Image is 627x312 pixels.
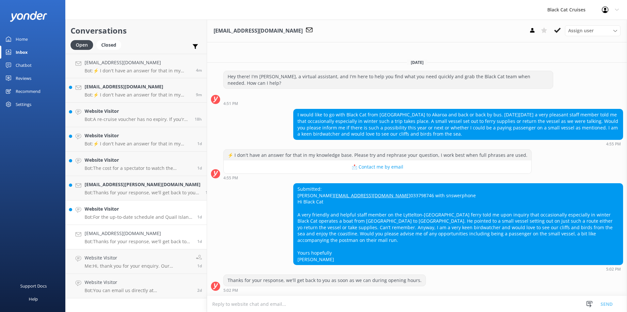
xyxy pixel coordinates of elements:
[85,141,192,147] p: Bot: ⚡ I don't have an answer for that in my knowledge base. Please try and rephrase your questio...
[223,176,238,180] strong: 4:55 PM
[85,279,192,286] h4: Website Visitor
[223,288,426,292] div: Aug 24 2025 05:02pm (UTC +12:00) Pacific/Auckland
[85,190,201,196] p: Bot: Thanks for your response, we'll get back to you as soon as we can during opening hours.
[85,230,192,237] h4: [EMAIL_ADDRESS][DOMAIN_NAME]
[85,108,190,115] h4: Website Visitor
[85,156,192,164] h4: Website Visitor
[223,102,238,106] strong: 4:51 PM
[85,205,192,213] h4: Website Visitor
[96,40,121,50] div: Closed
[85,263,191,269] p: Me: Hi, thank you for your enquiry. Our Swimming with Dolphins departs from the [GEOGRAPHIC_DATA].
[16,72,31,85] div: Reviews
[85,254,191,261] h4: Website Visitor
[223,175,532,180] div: Aug 24 2025 04:55pm (UTC +12:00) Pacific/Auckland
[66,127,207,152] a: Website VisitorBot:⚡ I don't have an answer for that in my knowledge base. Please try and rephras...
[195,116,202,122] span: Aug 25 2025 08:01pm (UTC +12:00) Pacific/Auckland
[66,152,207,176] a: Website VisitorBot:The cost for a spectator to watch the Swimming with Dolphins trip starts from ...
[205,190,210,195] span: Aug 25 2025 11:54am (UTC +12:00) Pacific/Auckland
[407,60,427,65] span: [DATE]
[10,11,47,22] img: yonder-white-logo.png
[293,267,623,271] div: Aug 24 2025 05:02pm (UTC +12:00) Pacific/Auckland
[606,142,621,146] strong: 4:55 PM
[16,98,31,111] div: Settings
[71,24,202,37] h2: Conversations
[334,192,410,199] a: [EMAIL_ADDRESS][DOMAIN_NAME]
[66,249,207,274] a: Website VisitorMe:Hi, thank you for your enquiry. Our Swimming with Dolphins departs from the [GE...
[197,239,202,244] span: Aug 24 2025 05:02pm (UTC +12:00) Pacific/Auckland
[66,274,207,298] a: Website VisitorBot:You can email us directly at [EMAIL_ADDRESS][DOMAIN_NAME].2d
[71,41,96,48] a: Open
[96,41,124,48] a: Closed
[71,40,93,50] div: Open
[565,25,620,36] div: Assign User
[29,292,38,305] div: Help
[197,263,202,269] span: Aug 24 2025 03:48pm (UTC +12:00) Pacific/Auckland
[85,68,191,74] p: Bot: ⚡ I don't have an answer for that in my knowledge base. Please try and rephrase your questio...
[66,78,207,103] a: [EMAIL_ADDRESS][DOMAIN_NAME]Bot:⚡ I don't have an answer for that in my knowledge base. Please tr...
[224,160,531,173] button: 📩 Contact me by email
[85,181,201,188] h4: [EMAIL_ADDRESS][PERSON_NAME][DOMAIN_NAME]
[85,83,191,90] h4: [EMAIL_ADDRESS][DOMAIN_NAME]
[224,275,426,286] div: Thanks for your response, we'll get back to you as soon as we can during opening hours.
[294,109,623,139] div: I would like to go with Black Cat from [GEOGRAPHIC_DATA] to Akaroa and back or back by bus. [DATE...
[196,67,202,73] span: Aug 26 2025 02:30pm (UTC +12:00) Pacific/Auckland
[16,59,32,72] div: Chatbot
[85,92,191,98] p: Bot: ⚡ I don't have an answer for that in my knowledge base. Please try and rephrase your questio...
[214,27,303,35] h3: [EMAIL_ADDRESS][DOMAIN_NAME]
[197,288,202,293] span: Aug 24 2025 12:04pm (UTC +12:00) Pacific/Auckland
[224,150,531,161] div: ⚡ I don't have an answer for that in my knowledge base. Please try and rephrase your question, I ...
[16,46,28,59] div: Inbox
[293,141,623,146] div: Aug 24 2025 04:55pm (UTC +12:00) Pacific/Auckland
[197,165,202,171] span: Aug 25 2025 12:10pm (UTC +12:00) Pacific/Auckland
[16,85,40,98] div: Recommend
[224,71,553,88] div: Hey there! I'm [PERSON_NAME], a virtual assistant, and I'm here to help you find what you need qu...
[85,165,192,171] p: Bot: The cost for a spectator to watch the Swimming with Dolphins trip starts from $119. For the ...
[66,176,207,201] a: [EMAIL_ADDRESS][PERSON_NAME][DOMAIN_NAME]Bot:Thanks for your response, we'll get back to you as s...
[606,267,621,271] strong: 5:02 PM
[196,92,202,97] span: Aug 26 2025 02:24pm (UTC +12:00) Pacific/Auckland
[223,101,553,106] div: Aug 24 2025 04:51pm (UTC +12:00) Pacific/Auckland
[85,239,192,245] p: Bot: Thanks for your response, we'll get back to you as soon as we can during opening hours.
[85,214,192,220] p: Bot: For the up-to-date schedule and Quail Island Ferry availability, please check [URL][DOMAIN_N...
[294,184,623,265] div: Submitted: [PERSON_NAME] 033798746 with snswerphone Hi Black Cat A very friendly and helpful staf...
[66,103,207,127] a: Website VisitorBot:A re-cruise voucher has no expiry. If you're having issues booking online, you...
[85,132,192,139] h4: Website Visitor
[85,116,190,122] p: Bot: A re-cruise voucher has no expiry. If you're having issues booking online, you can reach us ...
[85,59,191,66] h4: [EMAIL_ADDRESS][DOMAIN_NAME]
[16,33,28,46] div: Home
[197,214,202,220] span: Aug 25 2025 07:12am (UTC +12:00) Pacific/Auckland
[85,288,192,293] p: Bot: You can email us directly at [EMAIL_ADDRESS][DOMAIN_NAME].
[197,141,202,146] span: Aug 25 2025 02:12pm (UTC +12:00) Pacific/Auckland
[66,54,207,78] a: [EMAIL_ADDRESS][DOMAIN_NAME]Bot:⚡ I don't have an answer for that in my knowledge base. Please tr...
[223,289,238,292] strong: 5:02 PM
[568,27,594,34] span: Assign user
[66,225,207,249] a: [EMAIL_ADDRESS][DOMAIN_NAME]Bot:Thanks for your response, we'll get back to you as soon as we can...
[66,201,207,225] a: Website VisitorBot:For the up-to-date schedule and Quail Island Ferry availability, please check ...
[20,279,47,292] div: Support Docs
